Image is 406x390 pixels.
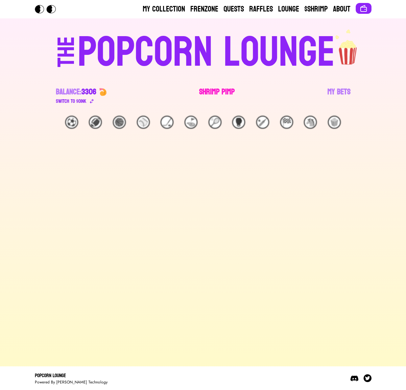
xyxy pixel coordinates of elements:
img: 🍤 [99,88,107,96]
div: Switch to $ OINK [56,97,86,105]
div: 🎾 [208,116,222,129]
div: ⛳️ [184,116,198,129]
a: About [333,4,350,14]
div: ⚾️ [137,116,150,129]
div: 🏏 [256,116,269,129]
a: My Bets [327,87,350,105]
div: POPCORN LOUNGE [78,32,335,74]
a: THEPOPCORN LOUNGEpopcorn [8,29,398,74]
div: 🍿 [328,116,341,129]
a: Quests [224,4,244,14]
div: 🥊 [232,116,245,129]
img: Twitter [364,374,371,382]
div: 🐴 [304,116,317,129]
a: Lounge [278,4,299,14]
div: Balance: [56,87,96,97]
a: $Shrimp [304,4,328,14]
div: THE [54,36,78,80]
span: 3306 [82,85,96,99]
div: 🏒 [160,116,174,129]
img: Discord [350,374,358,382]
div: 🏈 [89,116,102,129]
div: Powered By [PERSON_NAME] Technology [35,379,107,385]
img: popcorn [335,29,362,66]
img: Connect wallet [360,5,368,12]
div: 🏀 [113,116,126,129]
a: Shrimp Pimp [199,87,235,105]
div: 🏁 [280,116,293,129]
a: Raffles [249,4,273,14]
div: Popcorn Lounge [35,372,107,379]
img: Popcorn [35,5,61,13]
a: My Collection [143,4,185,14]
div: ⚽️ [65,116,78,129]
a: Frenzone [190,4,218,14]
